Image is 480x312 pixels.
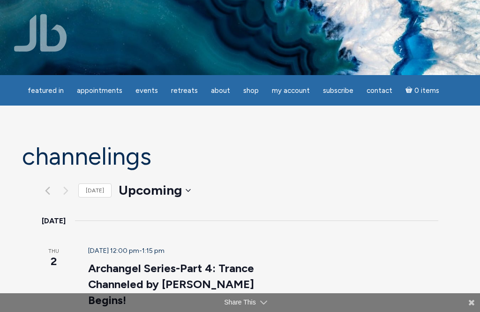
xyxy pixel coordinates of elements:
[119,181,191,200] button: Upcoming
[22,143,458,170] h1: Channelings
[77,86,122,95] span: Appointments
[88,261,254,307] a: Archangel Series-Part 4: Trance Channeled by [PERSON_NAME] Begins!
[42,248,66,256] span: Thu
[243,86,259,95] span: Shop
[60,185,71,196] button: Next Events
[42,253,66,269] span: 2
[88,247,139,255] span: [DATE] 12:00 pm
[272,86,310,95] span: My Account
[211,86,230,95] span: About
[28,86,64,95] span: featured in
[119,182,182,198] span: Upcoming
[71,82,128,100] a: Appointments
[135,86,158,95] span: Events
[165,82,203,100] a: Retreats
[317,82,359,100] a: Subscribe
[22,82,69,100] a: featured in
[361,82,398,100] a: Contact
[400,81,445,100] a: Cart0 items
[205,82,236,100] a: About
[414,87,439,94] span: 0 items
[266,82,315,100] a: My Account
[142,247,165,255] span: 1:15 pm
[238,82,264,100] a: Shop
[42,185,53,196] a: Previous Events
[367,86,392,95] span: Contact
[171,86,198,95] span: Retreats
[42,215,66,227] time: [DATE]
[130,82,164,100] a: Events
[88,247,165,255] time: -
[323,86,353,95] span: Subscribe
[78,183,112,198] a: [DATE]
[14,14,67,52] img: Jamie Butler. The Everyday Medium
[405,86,414,95] i: Cart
